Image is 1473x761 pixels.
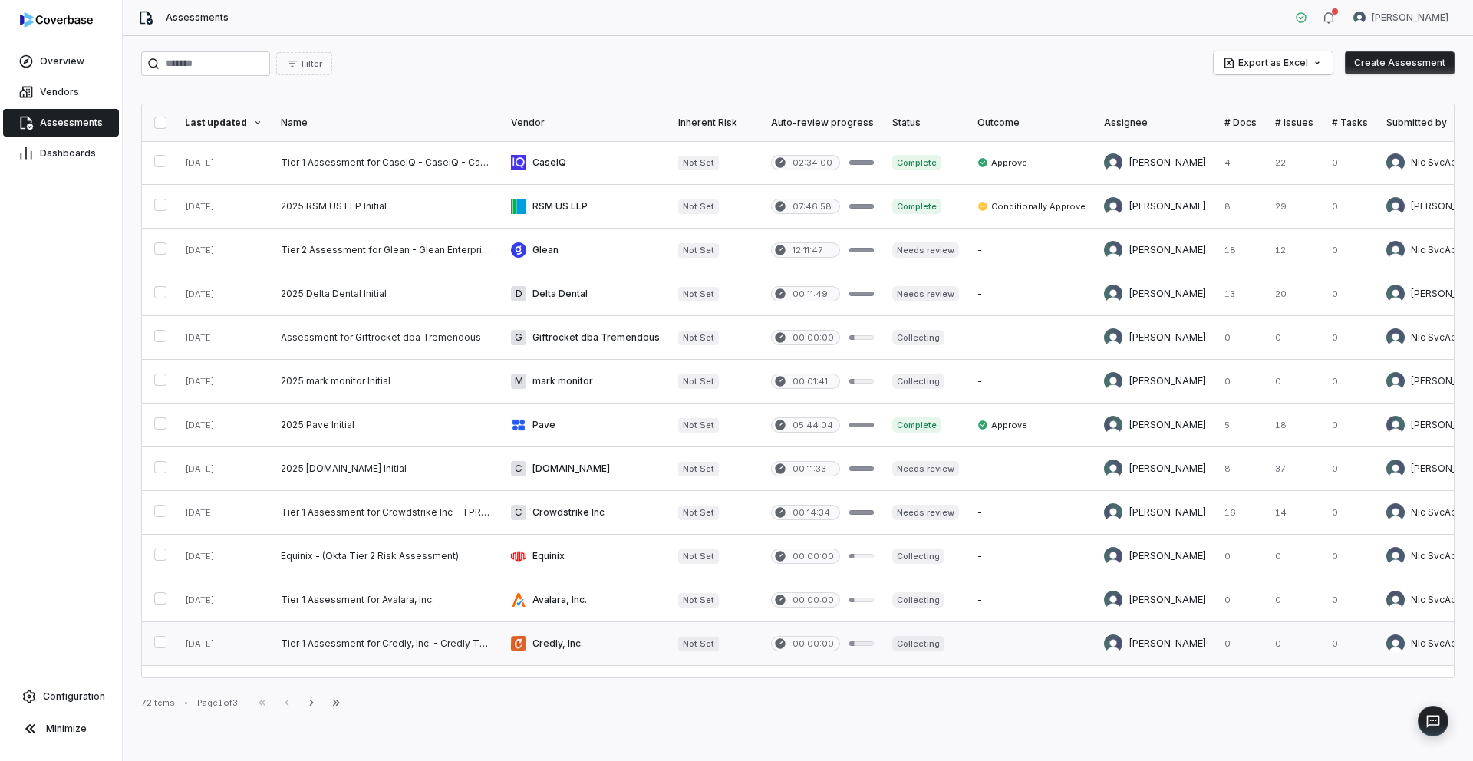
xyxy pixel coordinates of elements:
[1386,503,1405,522] img: Nic SvcAcct avatar
[40,55,84,68] span: Overview
[166,12,229,24] span: Assessments
[511,117,660,129] div: Vendor
[3,140,119,167] a: Dashboards
[977,117,1086,129] div: Outcome
[184,697,188,708] div: •
[1104,460,1122,478] img: Sayantan Bhattacherjee avatar
[1104,547,1122,565] img: Samuel Folarin avatar
[1344,6,1458,29] button: Samuel Folarin avatar[PERSON_NAME]
[43,690,105,703] span: Configuration
[1386,197,1405,216] img: Samuel Folarin avatar
[3,78,119,106] a: Vendors
[1386,153,1405,172] img: Nic SvcAcct avatar
[1224,117,1257,129] div: # Docs
[968,578,1095,622] td: -
[6,683,116,710] a: Configuration
[1386,372,1405,390] img: Sayantan Bhattacherjee avatar
[1386,634,1405,653] img: Nic SvcAcct avatar
[1104,117,1206,129] div: Assignee
[968,622,1095,666] td: -
[1275,117,1313,129] div: # Issues
[6,713,116,744] button: Minimize
[1104,197,1122,216] img: Samuel Folarin avatar
[1386,460,1405,478] img: Sayantan Bhattacherjee avatar
[1386,328,1405,347] img: Nic SvcAcct avatar
[968,360,1095,404] td: -
[1104,241,1122,259] img: Sayantan Bhattacherjee avatar
[678,117,753,129] div: Inherent Risk
[1104,634,1122,653] img: Samuel Folarin avatar
[892,117,959,129] div: Status
[1386,241,1405,259] img: Nic SvcAcct avatar
[968,316,1095,360] td: -
[1353,12,1366,24] img: Samuel Folarin avatar
[197,697,238,709] div: Page 1 of 3
[1104,372,1122,390] img: Sayantan Bhattacherjee avatar
[1104,328,1122,347] img: Sayantan Bhattacherjee avatar
[3,109,119,137] a: Assessments
[968,666,1095,710] td: -
[302,58,322,70] span: Filter
[281,117,493,129] div: Name
[1345,51,1455,74] button: Create Assessment
[141,697,175,709] div: 72 items
[1104,503,1122,522] img: Adeola Ajiginni avatar
[46,723,87,735] span: Minimize
[968,229,1095,272] td: -
[1104,591,1122,609] img: Samuel Folarin avatar
[276,52,332,75] button: Filter
[1386,591,1405,609] img: Nic SvcAcct avatar
[1386,285,1405,303] img: Sayantan Bhattacherjee avatar
[1104,416,1122,434] img: Adeola Ajiginni avatar
[1386,416,1405,434] img: Adeola Ajiginni avatar
[40,147,96,160] span: Dashboards
[968,535,1095,578] td: -
[771,117,874,129] div: Auto-review progress
[968,447,1095,491] td: -
[185,117,262,129] div: Last updated
[1214,51,1333,74] button: Export as Excel
[3,48,119,75] a: Overview
[20,12,93,28] img: logo-D7KZi-bG.svg
[1104,285,1122,303] img: Sayantan Bhattacherjee avatar
[968,272,1095,316] td: -
[1332,117,1368,129] div: # Tasks
[1104,153,1122,172] img: Samuel Folarin avatar
[40,86,79,98] span: Vendors
[1386,547,1405,565] img: Nic SvcAcct avatar
[40,117,103,129] span: Assessments
[968,491,1095,535] td: -
[1372,12,1448,24] span: [PERSON_NAME]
